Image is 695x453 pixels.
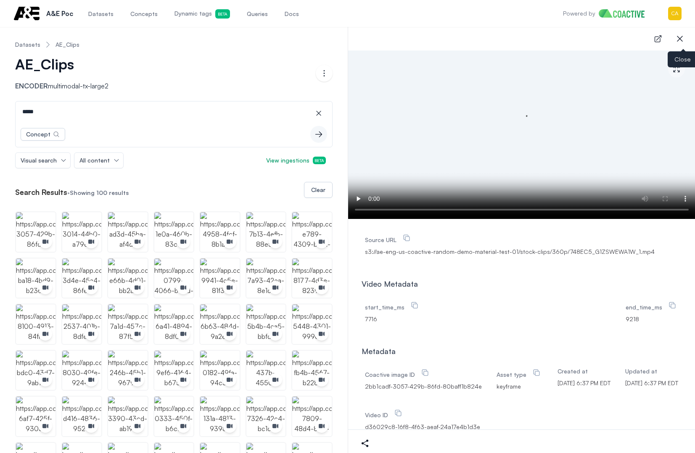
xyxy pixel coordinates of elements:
p: multimodal-tx-large2 [15,81,108,91]
a: AE_Clips [55,40,79,49]
span: 100 [96,189,107,196]
img: https://app.coactive.ai/assets/ui/images/coactive/AE_Clips_1751060747036/d934341d-0182-49fa-94c3-... [200,351,240,390]
span: 2025-06-27T22:37:34.850689+00:00 [558,379,610,387]
img: https://app.coactive.ai/assets/ui/images/coactive/AE_Clips_1751060747036/9efee012-7a1d-457c-87f5-... [108,304,148,344]
button: https://app.coactive.ai/assets/ui/images/coactive/AE_Clips_1751060747036/e0bc42a3-0333-450f-b6cf-... [154,397,194,436]
button: Visual search [16,153,70,168]
img: https://app.coactive.ai/assets/ui/images/coactive/AE_Clips_1751060747036/929f23ac-8177-4d3e-8239-... [292,258,332,298]
label: Created at [558,368,588,375]
img: https://app.coactive.ai/assets/ui/images/coactive/AE_Clips_1751060747036/22a367cb-6af7-425f-9303-... [16,397,55,436]
img: https://app.coactive.ai/assets/ui/images/coactive/AE_Clips_1751060747036/58cfac32-6a41-4894-8df0-... [154,304,194,344]
img: https://app.coactive.ai/assets/ui/images/coactive/AE_Clips_1751060747036/29747405-fb4b-4567-b228-... [292,351,332,390]
span: s3://ae-eng-us-coactive-random-demo-material-test-01/stock-clips/360p/748EC5_G1ZSWEWA1W_1.mp4 [365,248,679,256]
img: https://app.coactive.ai/assets/ui/images/coactive/AE_Clips_1751060747036/4148427e-246b-45b1-9679-... [108,351,148,390]
span: All content [79,156,110,165]
img: https://app.coactive.ai/assets/ui/images/coactive/AE_Clips_1751060747036/ebbe492b-bdc0-43d7-9ab1-... [16,351,55,390]
button: Video ID [392,408,404,419]
span: 2bb1cadf-3057-429b-86fd-80baff1b824e [365,382,482,391]
span: Beta [313,157,326,164]
button: end_time_ms [666,300,678,312]
img: A&E Poc [13,7,40,20]
label: Asset type [497,371,542,378]
img: https://app.coactive.ai/assets/ui/images/coactive/AE_Clips_1751060747036/11708adc-7a93-42ea-8e1c-... [246,258,286,298]
span: Dynamic tags [174,9,230,19]
button: https://app.coactive.ai/assets/ui/images/coactive/AE_Clips_1751060747036/7cdf7370-d416-4836-9521-... [62,397,102,436]
span: keyframe [497,382,542,391]
span: Concepts [130,10,158,18]
span: 7716 [365,315,420,323]
div: Concept [26,130,50,139]
img: https://app.coactive.ai/assets/ui/images/coactive/AE_Clips_1751060747036/09661ba3-9941-4c5e-81f3-... [200,258,240,298]
h2: Search Results [15,187,67,197]
button: https://app.coactive.ai/assets/ui/images/coactive/AE_Clips_1751060747036/d740a63c-7809-48d4-8711-... [292,397,332,436]
label: Video ID [365,411,404,418]
img: https://app.coactive.ai/assets/ui/images/coactive/AE_Clips_1751060747036/563ccb97-131a-4813-9398-... [200,397,240,436]
img: https://app.coactive.ai/assets/ui/images/coactive/AE_Clips_1751060747036/23fe15ed-7326-42c4-bc1c-... [246,397,286,436]
button: AE_Clips [15,56,86,72]
img: https://app.coactive.ai/assets/ui/images/coactive/AE_Clips_1751060747036/77e65392-5448-4301-999c-... [292,304,332,344]
span: 9218 [626,315,678,323]
img: https://app.coactive.ai/assets/ui/images/coactive/AE_Clips_1751060747036/2741d6d5-e789-4309-b76f-... [292,212,332,252]
img: https://app.coactive.ai/assets/ui/images/coactive/AE_Clips_1751060747036/a92ac140-8100-4913-84ff-... [16,304,55,344]
img: https://app.coactive.ai/assets/ui/images/coactive/AE_Clips_1751060747036/ccc83d85-1e0a-460b-83c1-... [154,212,194,252]
img: https://app.coactive.ai/assets/ui/images/coactive/AE_Clips_1751060747036/7253bc20-6b63-484d-9a2e-... [200,304,240,344]
button: View ingestionsBeta [259,153,333,168]
span: d36029c8-16f8-4f63-aeaf-24a17e4b1d3e [365,423,480,431]
button: All content [74,153,123,168]
button: start_time_ms [409,300,420,312]
img: https://app.coactive.ai/assets/ui/images/coactive/AE_Clips_1751060747036/e8e33828-4958-4fcf-8b1a-... [200,212,240,252]
span: Encoder [15,82,48,90]
span: AE_Clips [15,56,74,72]
span: 2025-06-27T22:37:34.850691+00:00 [625,379,678,387]
img: https://app.coactive.ai/assets/ui/images/coactive/AE_Clips_1751060747036/b0bf4cb3-9ef6-4164-b675-... [154,351,194,390]
span: Datasets [88,10,114,18]
label: Source URL [365,236,412,243]
img: Home [599,9,651,18]
span: Queries [247,10,268,18]
span: View ingestions [266,156,326,165]
nav: Breadcrumb [15,34,333,56]
label: start_time_ms [365,304,420,311]
label: end_time_ms [626,304,678,311]
span: • [67,188,70,197]
div: Metadata [362,345,682,357]
img: Menu for the logged in user [668,7,682,20]
img: https://app.coactive.ai/assets/ui/images/coactive/AE_Clips_1751060747036/c45bb2e6-437b-4550-96e4-... [246,351,286,390]
img: https://app.coactive.ai/assets/ui/images/coactive/AE_Clips_1751060747036/439587be-ad3d-45ba-af4d-... [108,212,148,252]
img: https://app.coactive.ai/assets/ui/images/coactive/AE_Clips_1751060747036/66611ab6-3014-44b0-a79e-... [62,212,102,252]
button: Source URL [401,232,412,244]
img: https://app.coactive.ai/assets/ui/images/coactive/AE_Clips_1751060747036/ffc48b4c-ba18-4bd9-b236-... [16,258,55,298]
div: Video Metadata [362,278,682,290]
span: Visual search [21,156,57,165]
img: https://app.coactive.ai/assets/ui/images/coactive/AE_Clips_1751060747036/723aa2b4-e66b-4d01-bb2a-... [108,258,148,298]
img: https://app.coactive.ai/assets/ui/images/coactive/AE_Clips_1751060747036/427a73bd-3390-43cd-ab19-... [108,397,148,436]
img: https://app.coactive.ai/assets/ui/images/coactive/AE_Clips_1751060747036/94a9b182-0799-4066-b79d-... [154,258,194,298]
img: https://app.coactive.ai/assets/ui/images/coactive/AE_Clips_1751060747036/2bb1cadf-3057-429b-86fd-... [16,212,55,252]
button: https://app.coactive.ai/assets/ui/images/coactive/AE_Clips_1751060747036/d5dacf8b-2537-401b-8dfe-... [62,304,102,344]
label: Updated at [625,368,657,375]
img: https://app.coactive.ai/assets/ui/images/coactive/AE_Clips_1751060747036/b4dc77cb-5b4b-4ca5-bbfd-... [246,304,286,344]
